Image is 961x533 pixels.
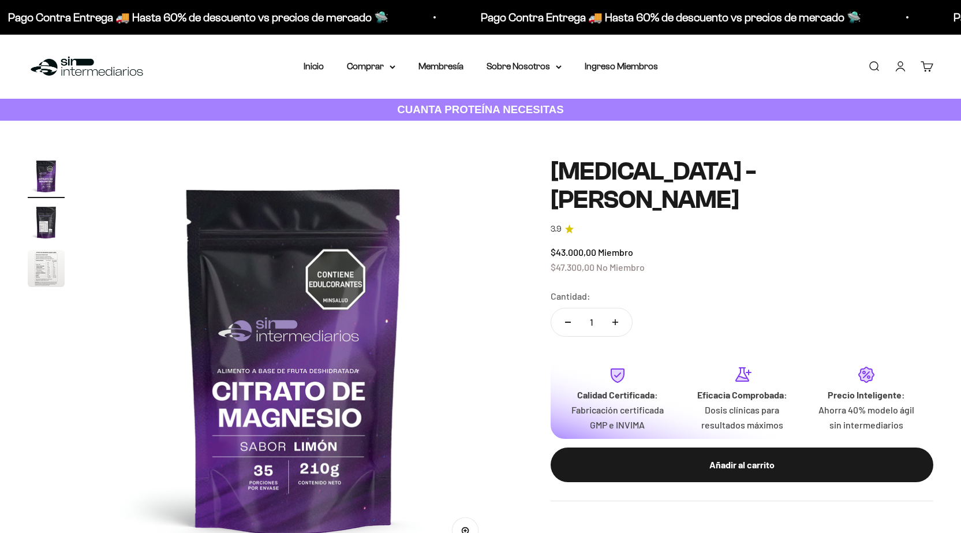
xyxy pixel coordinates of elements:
span: Miembro [598,247,633,258]
span: $47.300,00 [551,262,594,273]
p: Fabricación certificada GMP e INVIMA [564,402,671,432]
p: Dosis clínicas para resultados máximos [689,402,795,432]
button: Aumentar cantidad [599,308,632,336]
span: 3.9 [551,223,562,236]
summary: Comprar [347,59,395,74]
img: Citrato de Magnesio - Sabor Limón [28,250,65,287]
summary: Sobre Nosotros [487,59,562,74]
img: Citrato de Magnesio - Sabor Limón [28,158,65,195]
span: No Miembro [596,262,645,273]
a: Membresía [418,61,463,71]
button: Ir al artículo 3 [28,250,65,290]
strong: Calidad Certificada: [577,389,658,400]
a: Ingreso Miembros [585,61,658,71]
img: Citrato de Magnesio - Sabor Limón [28,204,65,241]
p: Ahorra 40% modelo ágil sin intermediarios [813,402,919,432]
button: Ir al artículo 1 [28,158,65,198]
p: Pago Contra Entrega 🚚 Hasta 60% de descuento vs precios de mercado 🛸 [470,8,850,27]
label: Cantidad: [551,289,590,304]
strong: CUANTA PROTEÍNA NECESITAS [397,103,564,115]
strong: Eficacia Comprobada: [697,389,787,400]
button: Reducir cantidad [551,308,585,336]
a: 3.93.9 de 5.0 estrellas [551,223,933,236]
a: Inicio [304,61,324,71]
div: Añadir al carrito [574,457,910,472]
h1: [MEDICAL_DATA] - [PERSON_NAME] [551,158,933,214]
button: Ir al artículo 2 [28,204,65,244]
button: Añadir al carrito [551,448,933,482]
strong: Precio Inteligente: [828,389,905,400]
span: $43.000,00 [551,247,596,258]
